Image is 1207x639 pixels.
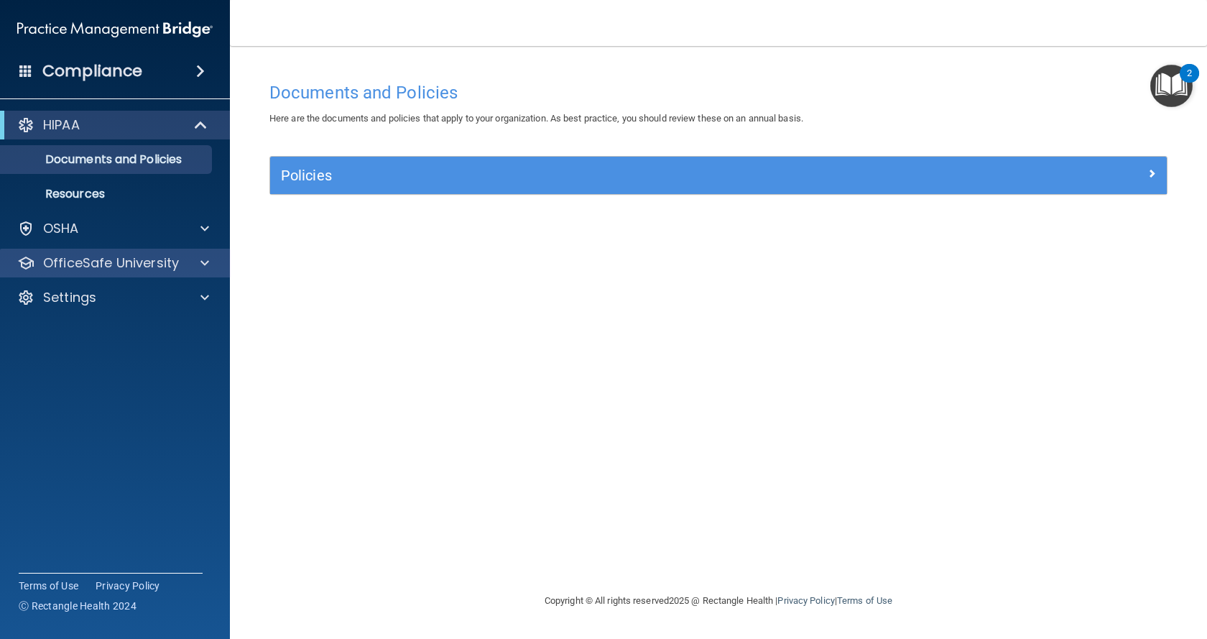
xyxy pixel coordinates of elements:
[281,167,932,183] h5: Policies
[1150,65,1193,107] button: Open Resource Center, 2 new notifications
[9,187,205,201] p: Resources
[777,595,834,606] a: Privacy Policy
[1187,73,1192,92] div: 2
[958,537,1190,594] iframe: Drift Widget Chat Controller
[43,289,96,306] p: Settings
[17,116,208,134] a: HIPAA
[269,83,1167,102] h4: Documents and Policies
[837,595,892,606] a: Terms of Use
[17,15,213,44] img: PMB logo
[281,164,1156,187] a: Policies
[17,254,209,272] a: OfficeSafe University
[17,289,209,306] a: Settings
[269,113,803,124] span: Here are the documents and policies that apply to your organization. As best practice, you should...
[19,599,137,613] span: Ⓒ Rectangle Health 2024
[43,116,80,134] p: HIPAA
[43,220,79,237] p: OSHA
[96,579,160,593] a: Privacy Policy
[17,220,209,237] a: OSHA
[42,61,142,81] h4: Compliance
[456,578,981,624] div: Copyright © All rights reserved 2025 @ Rectangle Health | |
[43,254,179,272] p: OfficeSafe University
[19,579,78,593] a: Terms of Use
[9,152,205,167] p: Documents and Policies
